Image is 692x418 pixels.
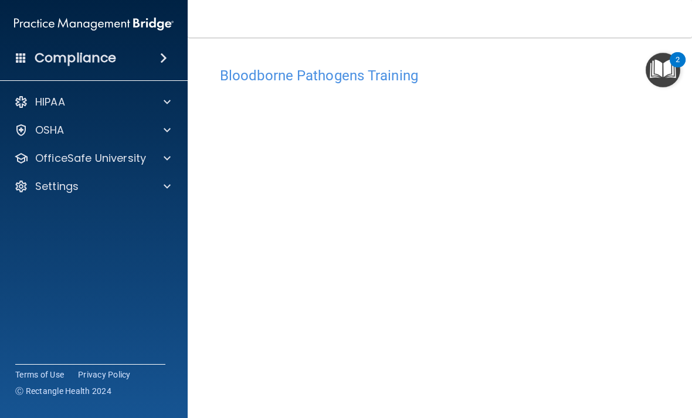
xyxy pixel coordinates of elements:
h4: Bloodborne Pathogens Training [220,68,660,83]
a: Terms of Use [15,369,64,380]
img: PMB logo [14,12,174,36]
a: OfficeSafe University [14,151,171,165]
a: Privacy Policy [78,369,131,380]
a: Settings [14,179,171,193]
button: Open Resource Center, 2 new notifications [646,53,680,87]
a: HIPAA [14,95,171,109]
p: Settings [35,179,79,193]
h4: Compliance [35,50,116,66]
p: OfficeSafe University [35,151,146,165]
a: OSHA [14,123,171,137]
div: 2 [676,60,680,75]
p: OSHA [35,123,65,137]
span: Ⓒ Rectangle Health 2024 [15,385,111,397]
p: HIPAA [35,95,65,109]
